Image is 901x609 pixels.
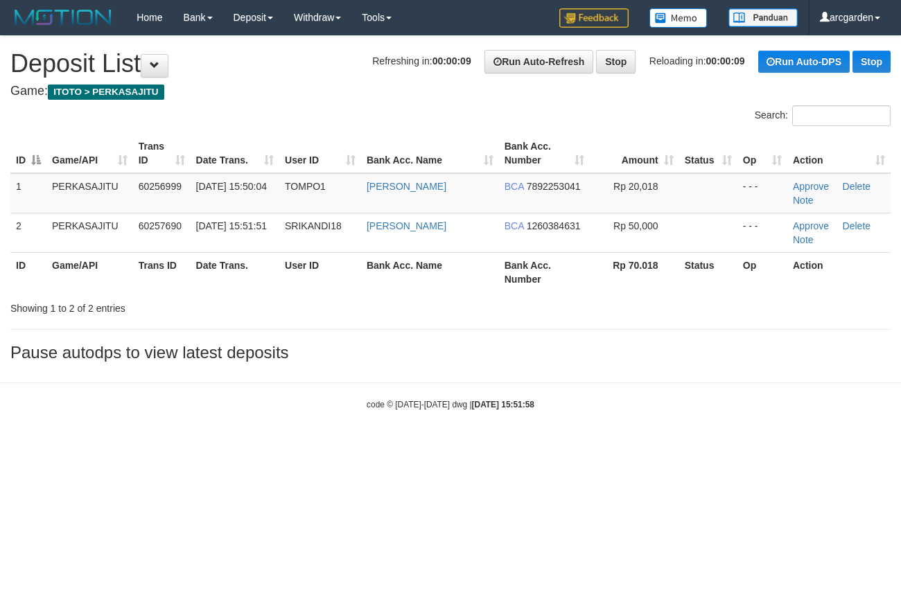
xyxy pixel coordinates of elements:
span: [DATE] 15:51:51 [196,220,267,231]
td: 1 [10,173,46,213]
span: Reloading in: [649,55,745,67]
strong: 00:00:09 [706,55,745,67]
span: Copy 7892253041 to clipboard [527,181,581,192]
small: code © [DATE]-[DATE] dwg | [367,400,534,409]
span: SRIKANDI18 [285,220,342,231]
th: Action [787,252,891,292]
th: Bank Acc. Number: activate to sort column ascending [499,134,590,173]
th: Game/API [46,252,133,292]
a: Stop [852,51,891,73]
span: TOMPO1 [285,181,326,192]
a: Approve [793,220,829,231]
th: User ID [279,252,361,292]
a: Stop [596,50,636,73]
img: panduan.png [728,8,798,27]
span: Refreshing in: [372,55,471,67]
a: [PERSON_NAME] [367,181,446,192]
th: Amount: activate to sort column ascending [590,134,679,173]
span: 60256999 [139,181,182,192]
a: Note [793,195,814,206]
a: Note [793,234,814,245]
th: Bank Acc. Name: activate to sort column ascending [361,134,499,173]
th: ID: activate to sort column descending [10,134,46,173]
span: [DATE] 15:50:04 [196,181,267,192]
label: Search: [755,105,891,126]
h4: Game: [10,85,891,98]
th: Rp 70.018 [590,252,679,292]
th: Trans ID: activate to sort column ascending [133,134,191,173]
span: Rp 50,000 [613,220,658,231]
img: Button%20Memo.svg [649,8,708,28]
th: Date Trans. [191,252,280,292]
td: - - - [737,173,787,213]
h1: Deposit List [10,50,891,78]
span: Copy 1260384631 to clipboard [527,220,581,231]
span: Rp 20,018 [613,181,658,192]
td: - - - [737,213,787,252]
span: BCA [505,220,524,231]
th: Bank Acc. Number [499,252,590,292]
th: ID [10,252,46,292]
strong: 00:00:09 [432,55,471,67]
img: Feedback.jpg [559,8,629,28]
th: Game/API: activate to sort column ascending [46,134,133,173]
a: [PERSON_NAME] [367,220,446,231]
a: Delete [843,181,871,192]
a: Run Auto-Refresh [484,50,593,73]
a: Run Auto-DPS [758,51,850,73]
input: Search: [792,105,891,126]
th: User ID: activate to sort column ascending [279,134,361,173]
th: Date Trans.: activate to sort column ascending [191,134,280,173]
th: Status [679,252,737,292]
td: PERKASAJITU [46,213,133,252]
div: Showing 1 to 2 of 2 entries [10,296,365,315]
a: Approve [793,181,829,192]
span: ITOTO > PERKASAJITU [48,85,164,100]
th: Op [737,252,787,292]
span: BCA [505,181,524,192]
span: 60257690 [139,220,182,231]
h3: Pause autodps to view latest deposits [10,344,891,362]
th: Trans ID [133,252,191,292]
td: PERKASAJITU [46,173,133,213]
th: Bank Acc. Name [361,252,499,292]
th: Action: activate to sort column ascending [787,134,891,173]
a: Delete [843,220,871,231]
strong: [DATE] 15:51:58 [472,400,534,409]
th: Op: activate to sort column ascending [737,134,787,173]
td: 2 [10,213,46,252]
th: Status: activate to sort column ascending [679,134,737,173]
img: MOTION_logo.png [10,7,116,28]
